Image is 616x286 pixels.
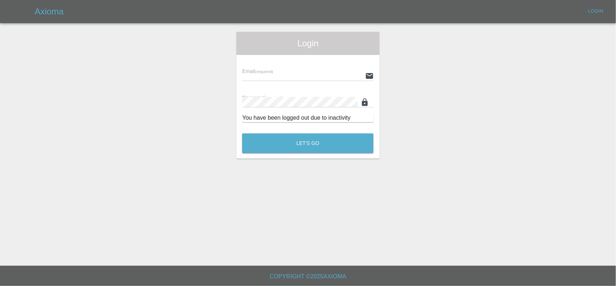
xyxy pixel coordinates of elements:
[265,96,283,100] small: (required)
[242,114,373,122] div: You have been logged out due to inactivity
[242,133,373,153] button: Let's Go
[242,95,283,101] span: Password
[35,6,64,17] h5: Axioma
[242,38,373,49] span: Login
[242,68,273,74] span: Email
[584,6,607,17] a: Login
[6,272,610,282] h6: Copyright © 2025 Axioma
[255,69,273,74] small: (required)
